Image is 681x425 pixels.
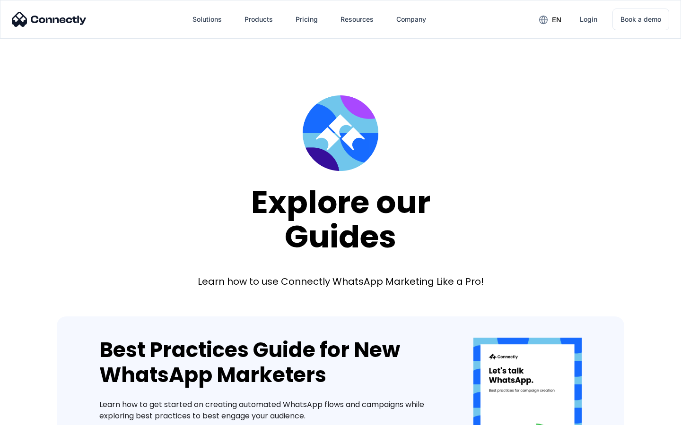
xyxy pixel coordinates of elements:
[12,12,87,27] img: Connectly Logo
[19,408,57,422] ul: Language list
[251,185,430,254] div: Explore our Guides
[612,8,669,30] a: Book a demo
[580,13,597,26] div: Login
[288,8,325,31] a: Pricing
[192,13,222,26] div: Solutions
[244,13,273,26] div: Products
[340,13,374,26] div: Resources
[552,13,561,26] div: en
[99,338,445,388] div: Best Practices Guide for New WhatsApp Marketers
[9,408,57,422] aside: Language selected: English
[396,13,426,26] div: Company
[296,13,318,26] div: Pricing
[198,275,484,288] div: Learn how to use Connectly WhatsApp Marketing Like a Pro!
[99,399,445,422] div: Learn how to get started on creating automated WhatsApp flows and campaigns while exploring best ...
[572,8,605,31] a: Login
